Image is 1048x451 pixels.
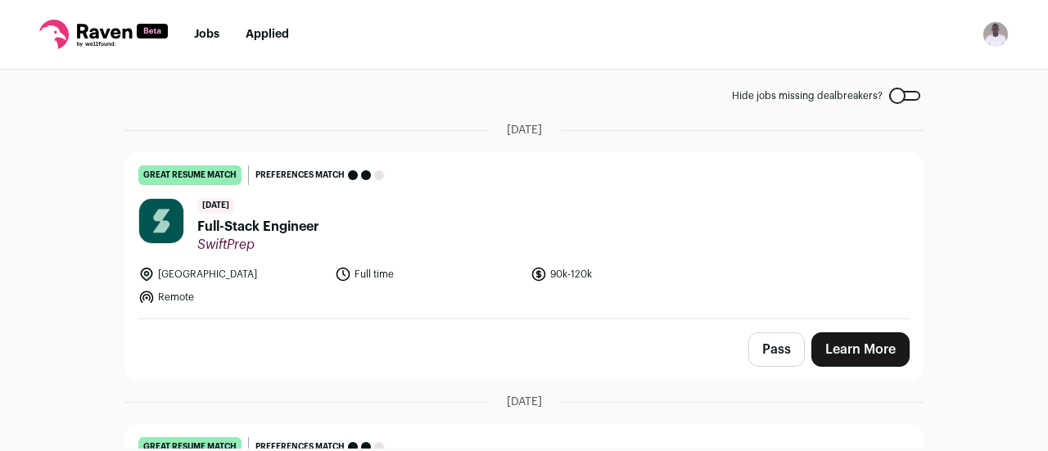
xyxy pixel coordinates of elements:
[197,198,234,214] span: [DATE]
[255,167,345,183] span: Preferences match
[531,266,717,282] li: 90k-120k
[335,266,522,282] li: Full time
[246,29,289,40] a: Applied
[982,21,1009,47] img: 15585523-medium_jpg
[811,332,910,367] a: Learn More
[138,266,325,282] li: [GEOGRAPHIC_DATA]
[197,217,319,237] span: Full-Stack Engineer
[138,165,242,185] div: great resume match
[125,152,923,318] a: great resume match Preferences match [DATE] Full-Stack Engineer SwiftPrep [GEOGRAPHIC_DATA] Full ...
[139,199,183,243] img: 10689498-7ae4375bac2f048e2de2ecd5286e0892-medium_jpg.jpg
[748,332,805,367] button: Pass
[982,21,1009,47] button: Open dropdown
[507,394,542,410] span: [DATE]
[507,122,542,138] span: [DATE]
[138,289,325,305] li: Remote
[194,29,219,40] a: Jobs
[197,237,319,253] span: SwiftPrep
[732,89,883,102] span: Hide jobs missing dealbreakers?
